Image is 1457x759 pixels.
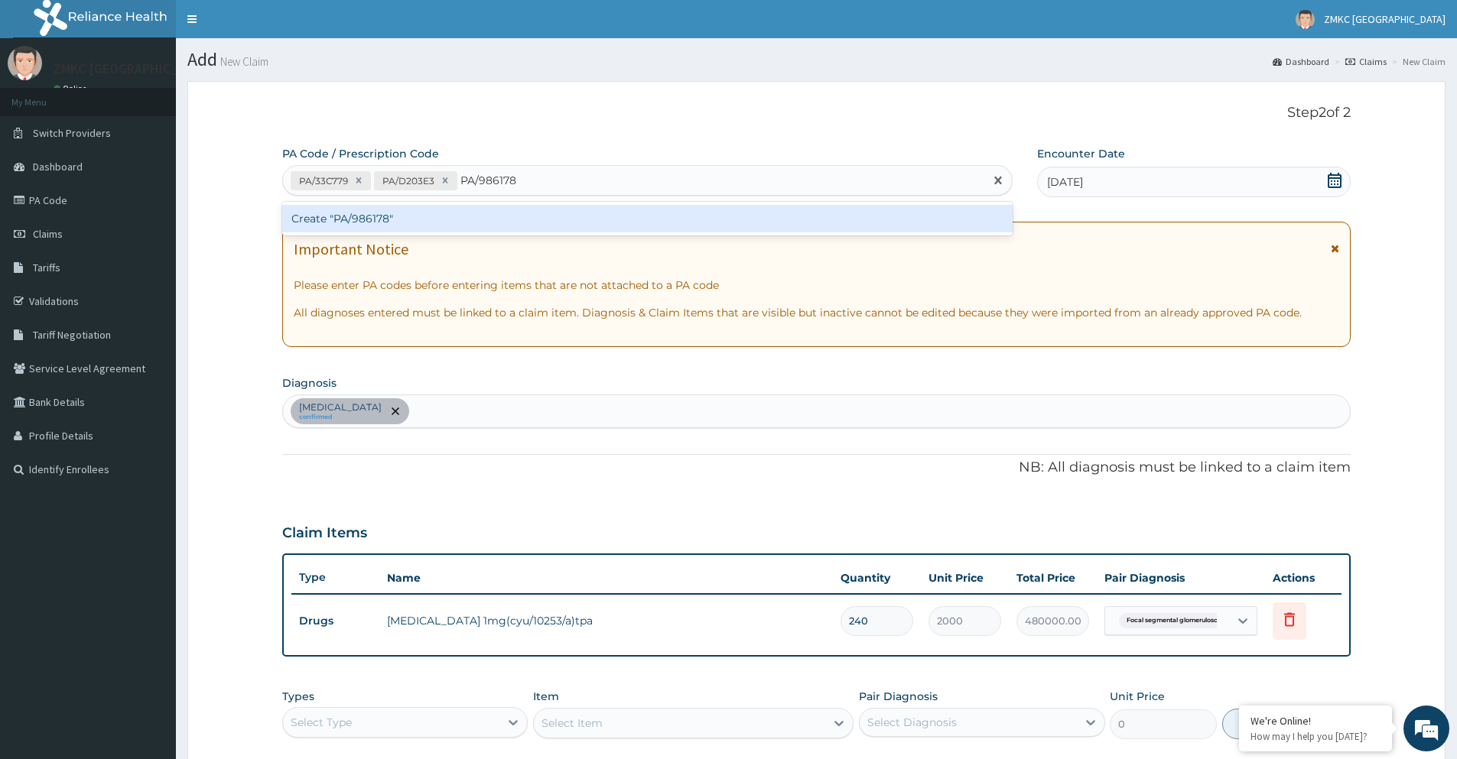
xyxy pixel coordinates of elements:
span: Switch Providers [33,126,111,140]
label: Encounter Date [1037,146,1125,161]
div: Minimize live chat window [251,8,288,44]
a: Online [54,83,90,94]
span: Focal segmental glomeruloscler... [1119,613,1237,628]
span: Dashboard [33,160,83,174]
th: Type [291,563,379,592]
p: [MEDICAL_DATA] [299,401,382,414]
span: Claims [33,227,63,241]
label: Types [282,690,314,703]
img: d_794563401_company_1708531726252_794563401 [28,76,62,115]
div: PA/33C779 [294,172,350,190]
p: All diagnoses entered must be linked to a claim item. Diagnosis & Claim Items that are visible bu... [294,305,1339,320]
td: Drugs [291,607,379,635]
h1: Important Notice [294,241,408,258]
button: Add [1222,709,1329,739]
p: ZMKC [GEOGRAPHIC_DATA] [54,62,215,76]
div: Select Diagnosis [867,715,957,730]
p: NB: All diagnosis must be linked to a claim item [282,458,1351,478]
h3: Claim Items [282,525,367,542]
div: PA/D203E3 [378,172,437,190]
h1: Add [187,50,1446,70]
div: Select Type [291,715,352,730]
th: Quantity [833,563,921,593]
a: Dashboard [1273,55,1329,68]
th: Unit Price [921,563,1009,593]
label: Item [533,689,559,704]
span: Tariffs [33,261,60,274]
span: [DATE] [1047,174,1083,190]
th: Actions [1265,563,1342,593]
p: How may I help you today? [1250,730,1381,743]
a: Claims [1345,55,1387,68]
div: Create "PA/986178" [282,205,1013,232]
label: Diagnosis [282,375,337,391]
p: Step 2 of 2 [282,105,1351,122]
label: PA Code / Prescription Code [282,146,439,161]
div: We're Online! [1250,714,1381,728]
img: User Image [1296,10,1315,29]
span: ZMKC [GEOGRAPHIC_DATA] [1324,12,1446,26]
li: New Claim [1388,55,1446,68]
span: remove selection option [389,404,402,418]
th: Total Price [1009,563,1097,593]
small: confirmed [299,414,382,421]
td: [MEDICAL_DATA] 1mg(cyu/10253/a)tpa [379,605,833,636]
p: Please enter PA codes before entering items that are not attached to a PA code [294,277,1339,293]
th: Name [379,563,833,593]
span: We're online! [89,193,211,347]
small: New Claim [217,56,268,67]
th: Pair Diagnosis [1097,563,1265,593]
span: Tariff Negotiation [33,328,111,342]
img: User Image [8,46,42,80]
textarea: Type your message and hit 'Enter' [8,417,291,471]
div: Chat with us now [80,86,257,105]
label: Pair Diagnosis [859,689,938,704]
label: Unit Price [1110,689,1165,704]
